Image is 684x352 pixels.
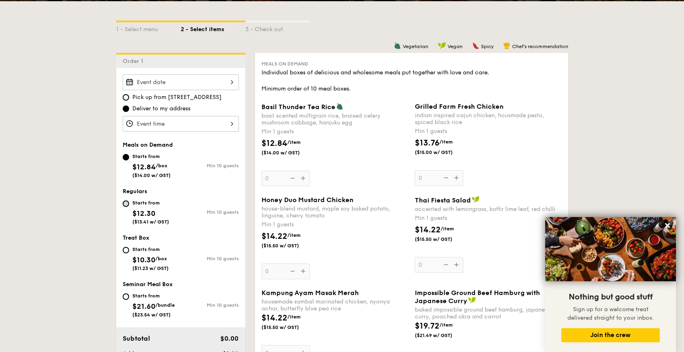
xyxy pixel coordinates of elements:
span: $10.30 [132,255,155,264]
img: icon-spicy.37a8142b.svg [472,42,479,49]
div: baked impossible ground beef hamburg, japanese curry, poached okra and carrot [415,306,562,320]
span: Grilled Farm Fresh Chicken [415,103,504,110]
span: /box [155,256,167,261]
input: Pick up from [STREET_ADDRESS] [123,94,129,101]
span: Kampung Ayam Masak Merah [261,289,359,297]
span: Pick up from [STREET_ADDRESS] [132,93,222,101]
div: house-blend mustard, maple soy baked potato, linguine, cherry tomato [261,205,408,219]
span: $13.76 [415,138,439,148]
img: DSC07876-Edit02-Large.jpeg [545,217,676,281]
span: $14.22 [415,225,441,235]
span: ($11.23 w/ GST) [132,266,169,271]
input: Event date [123,74,239,90]
div: basil scented multigrain rice, braised celery mushroom cabbage, hanjuku egg [261,112,408,126]
div: 3 - Check out [245,22,310,34]
div: Starts from [132,200,169,206]
input: Deliver to my address [123,105,129,112]
span: /box [156,163,167,169]
span: ($15.00 w/ GST) [415,149,470,156]
input: Starts from$12.30($13.41 w/ GST)Min 10 guests [123,200,129,207]
span: Honey Duo Mustard Chicken [261,196,354,204]
input: Starts from$21.60/bundle($23.54 w/ GST)Min 10 guests [123,293,129,300]
span: ($15.50 w/ GST) [415,236,470,242]
div: Min 10 guests [181,209,239,215]
div: indian inspired cajun chicken, housmade pesto, spiced black rice [415,112,562,126]
img: icon-chef-hat.a58ddaea.svg [503,42,510,49]
input: Starts from$12.84/box($14.00 w/ GST)Min 10 guests [123,154,129,160]
span: /bundle [155,302,175,308]
span: /item [441,226,454,232]
span: Subtotal [123,335,150,342]
span: /item [287,232,301,238]
div: Starts from [132,246,169,253]
span: ($14.00 w/ GST) [132,173,171,178]
div: housemade sambal marinated chicken, nyonya achar, butterfly blue pea rice [261,298,408,312]
span: $12.84 [261,139,287,148]
span: Order 1 [123,58,146,65]
div: Starts from [132,293,175,299]
span: $14.22 [261,232,287,241]
span: Impossible Ground Beef Hamburg with Japanese Curry [415,289,540,305]
span: Nothing but good stuff [569,292,653,302]
div: 1 - Select menu [116,22,181,34]
img: icon-vegan.f8ff3823.svg [438,42,446,49]
input: Event time [123,116,239,132]
div: Min 10 guests [181,256,239,261]
span: ($23.54 w/ GST) [132,312,171,318]
div: Min 10 guests [181,163,239,169]
button: Join the crew [561,328,660,342]
span: Basil Thunder Tea Rice [261,103,335,111]
div: Min 1 guests [415,214,562,222]
span: /item [439,139,453,145]
span: $21.60 [132,302,155,311]
span: Meals on Demand [123,141,173,148]
span: $12.30 [132,209,155,218]
div: Min 1 guests [261,128,408,136]
input: Starts from$10.30/box($11.23 w/ GST)Min 10 guests [123,247,129,253]
span: Regulars [123,188,147,195]
span: $19.72 [415,321,439,331]
span: Vegan [448,44,462,49]
span: Sign up for a welcome treat delivered straight to your inbox. [567,306,654,321]
button: Close [661,219,674,232]
span: ($15.50 w/ GST) [261,324,316,331]
span: ($21.49 w/ GST) [415,332,470,339]
span: ($13.41 w/ GST) [132,219,169,225]
img: icon-vegetarian.fe4039eb.svg [394,42,401,49]
span: Seminar Meal Box [123,281,173,288]
img: icon-vegetarian.fe4039eb.svg [336,103,343,110]
div: Min 1 guests [415,127,562,135]
span: Meals on Demand [261,61,308,67]
div: Starts from [132,153,171,160]
span: $14.22 [261,313,287,323]
span: /item [287,314,301,320]
span: $0.00 [220,335,238,342]
div: accented with lemongrass, kaffir lime leaf, red chilli [415,206,562,213]
span: Spicy [481,44,494,49]
span: Thai Fiesta Salad [415,196,471,204]
img: icon-vegan.f8ff3823.svg [468,297,476,304]
span: Chef's recommendation [512,44,568,49]
div: Individual boxes of delicious and wholesome meals put together with love and care. Minimum order ... [261,69,562,93]
div: 2 - Select items [181,22,245,34]
span: Deliver to my address [132,105,190,113]
span: Vegetarian [403,44,428,49]
span: ($15.50 w/ GST) [261,242,316,249]
span: $12.84 [132,162,156,171]
div: Min 10 guests [181,302,239,308]
span: ($14.00 w/ GST) [261,150,316,156]
span: Treat Box [123,234,149,241]
span: /item [439,322,453,328]
img: icon-vegan.f8ff3823.svg [472,196,480,203]
div: Min 1 guests [261,221,408,229]
span: /item [287,139,301,145]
